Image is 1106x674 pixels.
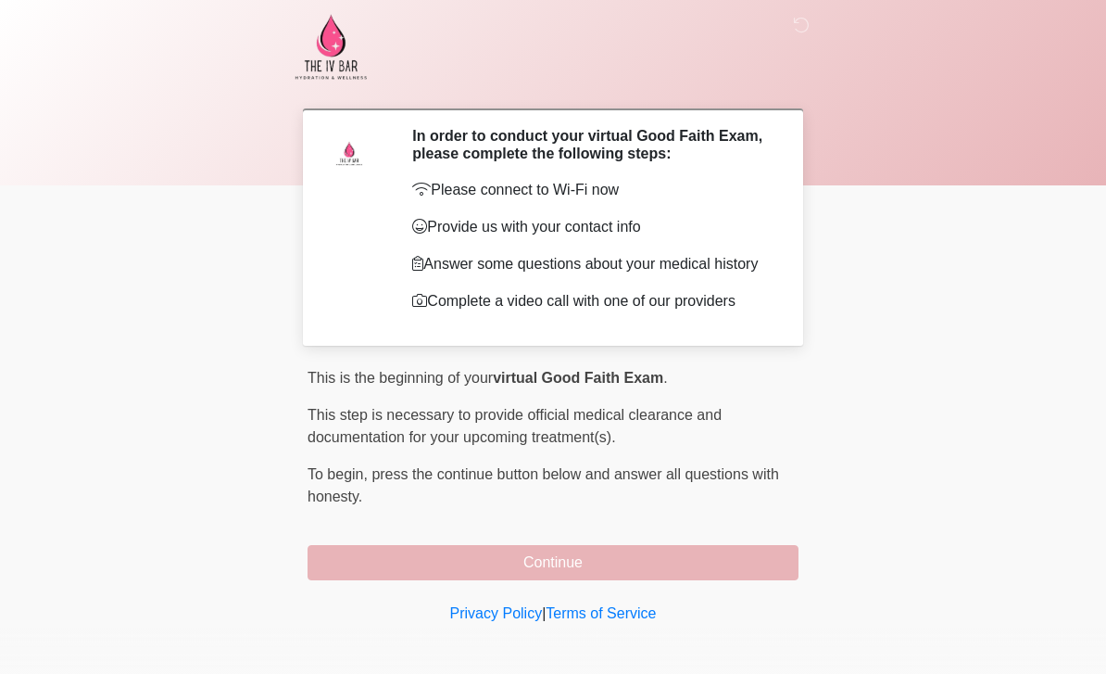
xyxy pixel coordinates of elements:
[308,407,722,445] span: This step is necessary to provide official medical clearance and documentation for your upcoming ...
[412,179,771,201] p: Please connect to Wi-Fi now
[321,127,377,183] img: Agent Avatar
[542,605,546,621] a: |
[412,216,771,238] p: Provide us with your contact info
[308,466,779,504] span: press the continue button below and answer all questions with honesty.
[289,14,372,80] img: The IV Bar, LLC Logo
[546,605,656,621] a: Terms of Service
[412,290,771,312] p: Complete a video call with one of our providers
[308,370,493,386] span: This is the beginning of your
[308,545,798,580] button: Continue
[450,605,543,621] a: Privacy Policy
[663,370,667,386] span: .
[412,127,771,162] h2: In order to conduct your virtual Good Faith Exam, please complete the following steps:
[493,370,663,386] strong: virtual Good Faith Exam
[412,253,771,275] p: Answer some questions about your medical history
[308,466,371,482] span: To begin,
